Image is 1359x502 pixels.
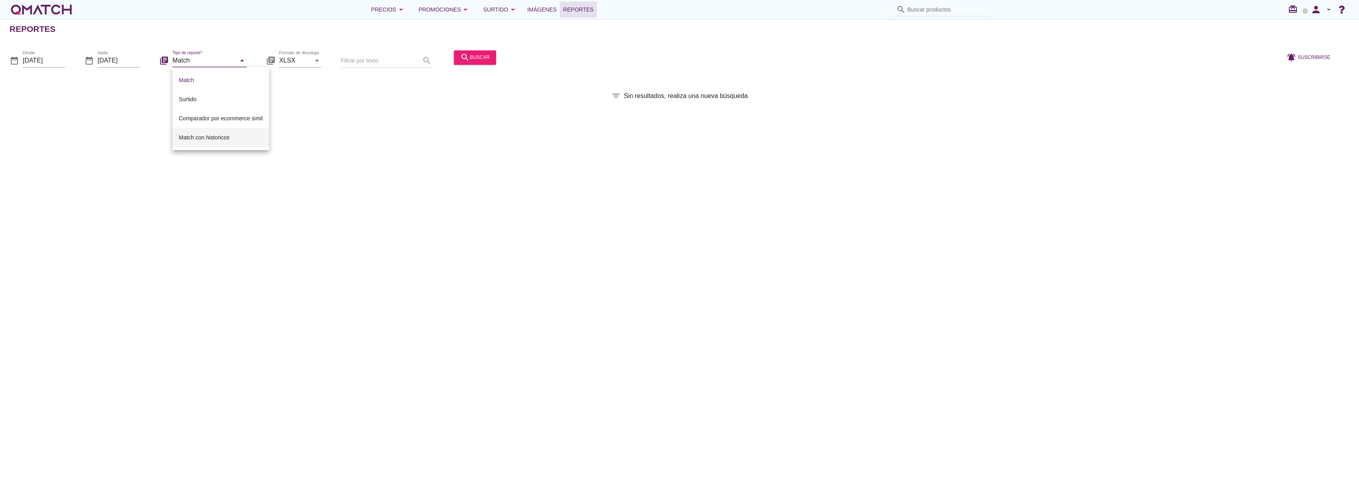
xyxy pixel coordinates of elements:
[23,54,65,67] input: Desde
[312,56,322,65] i: arrow_drop_down
[563,5,594,14] span: Reportes
[98,54,140,67] input: hasta
[365,2,412,18] button: Precios
[508,5,518,14] i: arrow_drop_down
[418,5,471,14] div: Promociones
[1288,4,1301,14] i: redeem
[371,5,406,14] div: Precios
[611,91,621,101] i: filter_list
[1287,53,1298,62] i: notifications_active
[237,56,247,65] i: arrow_drop_down
[396,5,406,14] i: arrow_drop_down
[172,54,236,67] input: Tipo de reporte*
[279,54,311,67] input: Formato de descarga
[527,5,557,14] span: Imágenes
[412,2,477,18] button: Promociones
[454,50,496,65] button: buscar
[624,91,748,101] span: Sin resultados, realiza una nueva búsqueda
[159,56,169,65] i: library_books
[477,2,524,18] button: Surtido
[524,2,560,18] a: Imágenes
[10,23,56,35] h2: Reportes
[179,94,263,104] div: Surtido
[1308,4,1324,15] i: person
[266,56,276,65] i: library_books
[10,2,73,18] a: white-qmatch-logo
[10,56,19,65] i: date_range
[483,5,518,14] div: Surtido
[460,53,470,62] i: search
[1281,50,1337,65] button: Suscribirse
[560,2,597,18] a: Reportes
[179,114,263,123] div: Comparador por ecommerce simil
[179,133,263,142] div: Match con historicos
[1298,54,1330,61] span: Suscribirse
[896,5,906,14] i: search
[1324,5,1334,14] i: arrow_drop_down
[461,5,471,14] i: arrow_drop_down
[84,56,94,65] i: date_range
[460,53,490,62] div: buscar
[907,3,987,16] input: Buscar productos
[179,75,263,85] div: Match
